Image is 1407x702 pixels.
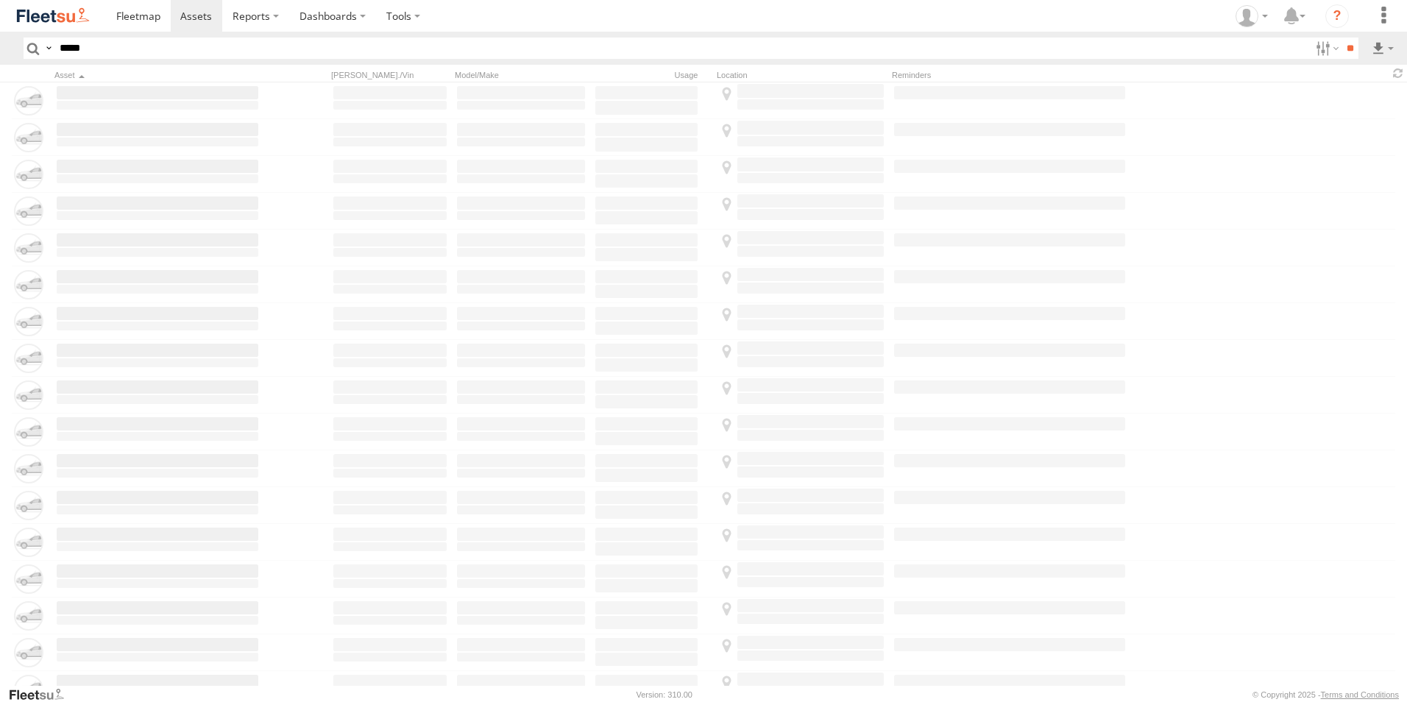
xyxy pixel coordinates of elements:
div: Usage [593,70,711,80]
label: Search Filter Options [1310,38,1342,59]
span: Refresh [1389,66,1407,80]
label: Export results as... [1370,38,1395,59]
div: © Copyright 2025 - [1252,690,1399,699]
i: ? [1325,4,1349,28]
div: Version: 310.00 [637,690,692,699]
div: Taylor Hager [1230,5,1273,27]
a: Terms and Conditions [1321,690,1399,699]
div: Click to Sort [54,70,261,80]
div: Model/Make [455,70,587,80]
img: fleetsu-logo-horizontal.svg [15,6,91,26]
a: Visit our Website [8,687,76,702]
div: Location [717,70,886,80]
div: [PERSON_NAME]./Vin [331,70,449,80]
label: Search Query [43,38,54,59]
div: Reminders [892,70,1127,80]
